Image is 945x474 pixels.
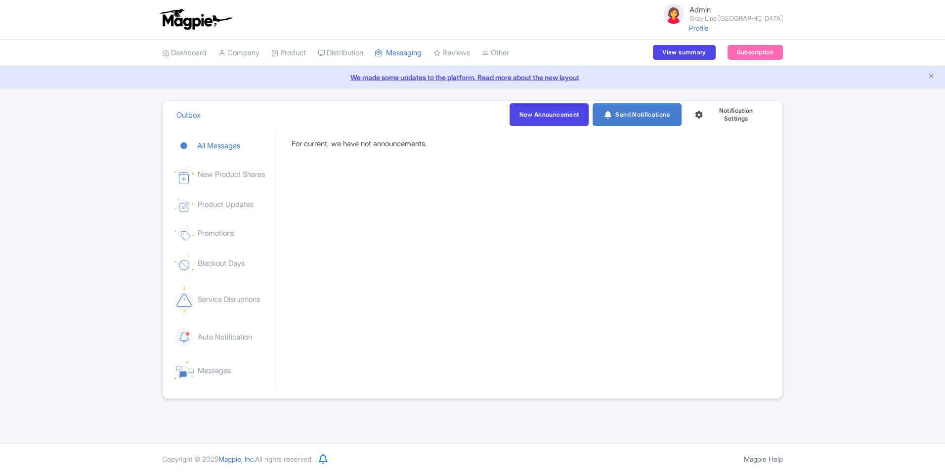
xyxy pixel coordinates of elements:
a: New Announcement [510,103,589,126]
a: All Messages [174,132,271,160]
a: Outbox [176,102,201,129]
img: icon-auto-notification-passive-90f0fc5d3ac5efac254e4ceb20dbff71.svg [174,328,194,347]
img: icon-service-disruption-passive-d53cc9fb2ac501153ed424a81dd5f4a8.svg [174,287,194,312]
a: Distribution [318,40,363,67]
a: Admin Gray Line [GEOGRAPHIC_DATA] [656,2,783,26]
a: Dashboard [162,40,207,67]
a: New Product Shares [174,159,271,191]
span: Magpie, Inc. [218,455,255,463]
a: Reviews [433,40,470,67]
img: icon-general-message-passive-dced38b8be14f6433371365708243c1d.svg [174,362,194,380]
img: logo-ab69f6fb50320c5b225c76a69d11143b.png [157,8,234,30]
a: Blackout Days [174,248,271,280]
a: Send Notifications [593,103,682,126]
a: Messaging [375,40,422,67]
img: icon-product-update-passive-d8b36680673ce2f1c1093c6d3d9e0655.svg [174,198,194,212]
a: Subscription [728,45,783,60]
small: Gray Line [GEOGRAPHIC_DATA] [689,15,783,22]
a: Other [482,40,509,67]
img: avatar_key_member-9c1dde93af8b07d7383eb8b5fb890c87.png [662,2,686,26]
a: View summary [653,45,715,60]
a: Promotions [174,218,271,249]
a: Auto Notification [174,320,271,355]
a: Magpie Help [744,455,783,463]
a: Service Disruptions [174,279,271,320]
a: Notification Settings [686,103,774,126]
a: Messages [174,354,271,388]
button: Close announcement [928,71,935,83]
p: For current, we have not announcements. [292,138,427,150]
a: Company [218,40,259,67]
a: We made some updates to the platform. Read more about the new layout [6,72,939,83]
img: icon-share-products-passive-586cf1afebc7ee56cd27c2962df33887.svg [174,167,194,183]
img: icon-blocked-days-passive-0febe7090a5175195feee36c38de928a.svg [174,256,194,272]
img: icon-new-promotion-passive-97cfc8a2a1699b87f57f1e372f5c4344.svg [174,226,194,241]
a: Product [271,40,306,67]
a: Product Updates [174,190,271,219]
a: Profile [689,24,709,32]
span: Admin [689,5,711,14]
div: Copyright © 2025 All rights reserved. [156,454,319,464]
